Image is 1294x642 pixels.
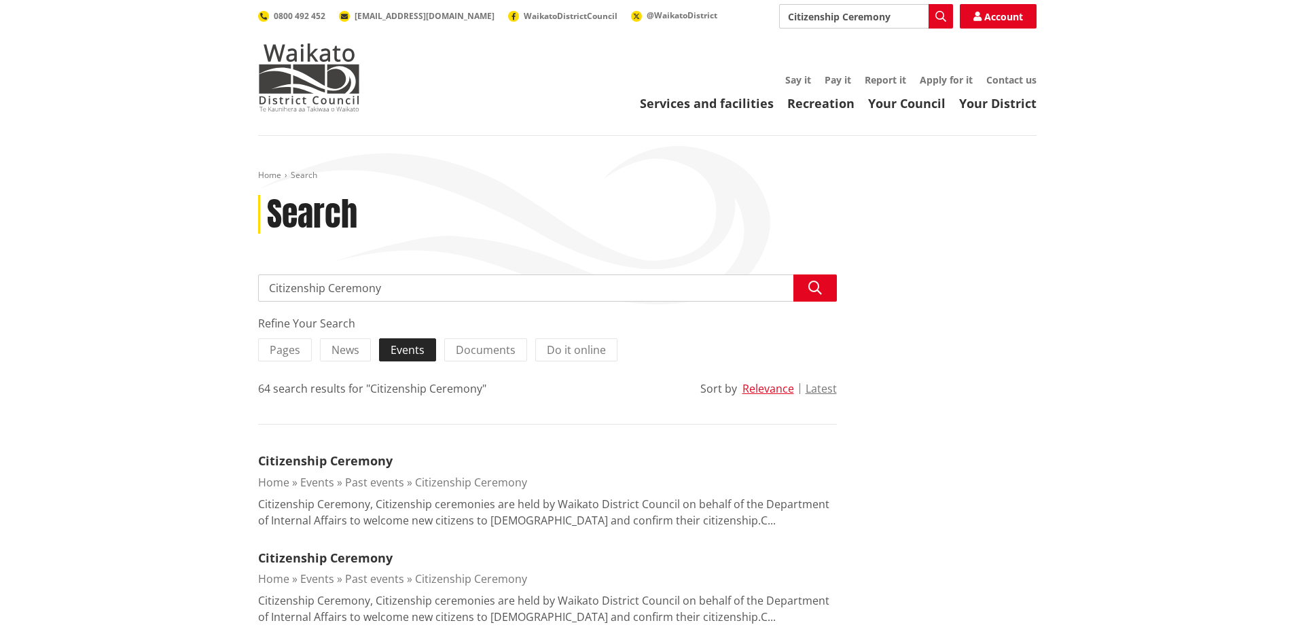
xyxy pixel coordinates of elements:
[868,95,946,111] a: Your Council
[779,4,953,29] input: Search input
[547,342,606,357] span: Do it online
[960,4,1037,29] a: Account
[291,169,317,181] span: Search
[270,342,300,357] span: Pages
[415,475,527,490] a: Citizenship Ceremony
[300,475,334,490] a: Events
[355,10,495,22] span: [EMAIL_ADDRESS][DOMAIN_NAME]
[345,475,404,490] a: Past events
[391,342,425,357] span: Events
[258,380,486,397] div: 64 search results for "Citizenship Ceremony"
[258,315,837,332] div: Refine Your Search
[300,571,334,586] a: Events
[920,73,973,86] a: Apply for it
[631,10,717,21] a: @WaikatoDistrict
[700,380,737,397] div: Sort by
[258,169,281,181] a: Home
[865,73,906,86] a: Report it
[456,342,516,357] span: Documents
[258,571,289,586] a: Home
[959,95,1037,111] a: Your District
[258,475,289,490] a: Home
[258,592,837,625] p: Citizenship Ceremony, Citizenship ceremonies are held by Waikato District Council on behalf of th...
[339,10,495,22] a: [EMAIL_ADDRESS][DOMAIN_NAME]
[825,73,851,86] a: Pay it
[508,10,617,22] a: WaikatoDistrictCouncil
[267,195,357,234] h1: Search
[524,10,617,22] span: WaikatoDistrictCouncil
[415,571,527,586] a: Citizenship Ceremony
[742,382,794,395] button: Relevance
[258,170,1037,181] nav: breadcrumb
[640,95,774,111] a: Services and facilities
[258,496,837,529] p: Citizenship Ceremony, Citizenship ceremonies are held by Waikato District Council on behalf of th...
[986,73,1037,86] a: Contact us
[345,571,404,586] a: Past events
[258,452,393,469] a: Citizenship Ceremony
[331,342,359,357] span: News
[647,10,717,21] span: @WaikatoDistrict
[806,382,837,395] button: Latest
[274,10,325,22] span: 0800 492 452
[785,73,811,86] a: Say it
[258,550,393,566] a: Citizenship Ceremony
[258,274,837,302] input: Search input
[258,10,325,22] a: 0800 492 452
[787,95,855,111] a: Recreation
[1232,585,1280,634] iframe: Messenger Launcher
[258,43,360,111] img: Waikato District Council - Te Kaunihera aa Takiwaa o Waikato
